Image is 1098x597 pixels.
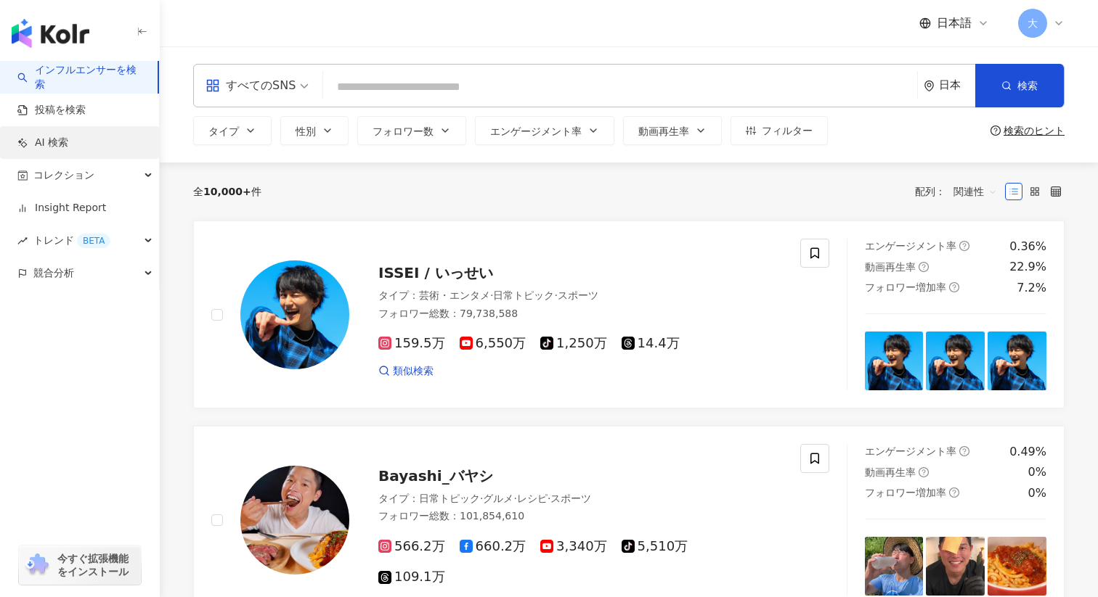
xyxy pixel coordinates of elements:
[991,125,1001,136] span: question-circle
[378,467,493,485] span: Bayashi_バヤシ
[554,289,557,301] span: ·
[193,116,272,145] button: タイプ
[17,236,28,246] span: rise
[558,289,598,301] span: スポーツ
[419,289,490,301] span: 芸術・エンタメ
[988,537,1046,596] img: post-image
[17,136,68,150] a: AI 検索
[540,539,607,554] span: 3,340万
[762,125,813,136] span: フィルター
[378,509,783,524] div: フォロワー総数 ： 101,854,610
[915,180,1005,203] div: 配列：
[19,545,141,585] a: chrome extension今すぐ拡張機能をインストール
[23,553,51,577] img: chrome extension
[622,336,680,351] span: 14.4万
[296,125,316,137] span: 性別
[865,240,956,252] span: エンゲージメント率
[1028,15,1038,31] span: 大
[1028,464,1046,480] div: 0%
[480,493,483,504] span: ·
[378,336,445,351] span: 159.5万
[865,332,924,390] img: post-image
[17,201,106,215] a: Insight Report
[865,261,916,273] span: 動画再生率
[193,186,261,197] div: 全 件
[206,74,296,97] div: すべてのSNS
[203,186,251,197] span: 10,000+
[357,116,466,145] button: フォロワー数
[865,537,924,596] img: post-image
[513,493,516,504] span: ·
[280,116,349,145] button: 性別
[378,569,445,585] span: 109.1万
[460,539,526,554] span: 660.2万
[33,257,74,289] span: 競合分析
[622,539,688,554] span: 5,510万
[378,539,445,554] span: 566.2万
[919,262,929,272] span: question-circle
[865,466,916,478] span: 動画再生率
[57,552,137,578] span: 今すぐ拡張機能をインストール
[378,364,434,379] a: 類似検索
[493,289,554,301] span: 日常トピック
[638,125,689,137] span: 動画再生率
[193,221,1065,408] a: KOL AvatarISSEI / いっせいタイプ：芸術・エンタメ·日常トピック·スポーツフォロワー総数：79,738,588159.5万6,550万1,250万14.4万類似検索エンゲージメン...
[208,125,239,137] span: タイプ
[517,493,548,504] span: レシピ
[1009,239,1046,255] div: 0.36%
[919,467,929,477] span: question-circle
[623,116,722,145] button: 動画再生率
[937,15,972,31] span: 日本語
[924,81,935,91] span: environment
[949,487,959,498] span: question-circle
[33,159,94,192] span: コレクション
[483,493,513,504] span: グルメ
[548,493,550,504] span: ·
[373,125,434,137] span: フォロワー数
[393,364,434,379] span: 類似検索
[206,78,220,93] span: appstore
[33,224,110,257] span: トレンド
[240,260,349,369] img: KOL Avatar
[378,264,493,281] span: ISSEI / いっせい
[953,180,997,203] span: 関連性
[490,125,582,137] span: エンゲージメント率
[865,487,946,498] span: フォロワー増加率
[1028,485,1046,501] div: 0%
[378,289,783,303] div: タイプ ：
[540,336,607,351] span: 1,250万
[460,336,526,351] span: 6,550万
[959,241,969,251] span: question-circle
[939,79,975,91] div: 日本
[490,289,493,301] span: ·
[1017,80,1038,91] span: 検索
[988,332,1046,390] img: post-image
[550,493,591,504] span: スポーツ
[731,116,828,145] button: フィルター
[1004,125,1065,136] div: 検索のヒント
[865,445,956,457] span: エンゲージメント率
[975,64,1064,107] button: 検索
[926,537,985,596] img: post-image
[378,307,783,321] div: フォロワー総数 ： 79,738,588
[77,234,110,248] div: BETA
[926,332,985,390] img: post-image
[17,103,86,118] a: 投稿を検索
[1009,259,1046,275] div: 22.9%
[1009,444,1046,460] div: 0.49%
[865,281,946,293] span: フォロワー増加率
[17,63,146,91] a: searchインフルエンサーを検索
[959,446,969,456] span: question-circle
[949,282,959,292] span: question-circle
[378,492,783,506] div: タイプ ：
[419,493,480,504] span: 日常トピック
[1017,280,1046,296] div: 7.2%
[475,116,614,145] button: エンゲージメント率
[12,19,89,48] img: logo
[240,466,349,575] img: KOL Avatar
